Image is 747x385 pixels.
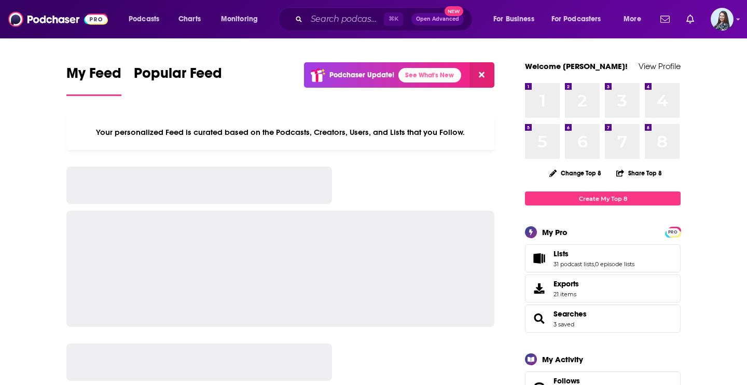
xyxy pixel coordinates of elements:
[543,167,607,180] button: Change Top 8
[445,6,463,16] span: New
[134,64,222,88] span: Popular Feed
[525,305,681,333] span: Searches
[529,281,549,296] span: Exports
[624,12,641,26] span: More
[221,12,258,26] span: Monitoring
[594,260,595,268] span: ,
[486,11,547,27] button: open menu
[8,9,108,29] img: Podchaser - Follow, Share and Rate Podcasts
[214,11,271,27] button: open menu
[554,309,587,319] a: Searches
[545,11,616,27] button: open menu
[616,163,662,183] button: Share Top 8
[711,8,734,31] img: User Profile
[398,68,461,82] a: See What's New
[711,8,734,31] span: Logged in as brookefortierpr
[682,10,698,28] a: Show notifications dropdown
[121,11,173,27] button: open menu
[554,279,579,288] span: Exports
[416,17,459,22] span: Open Advanced
[529,311,549,326] a: Searches
[66,64,121,96] a: My Feed
[656,10,674,28] a: Show notifications dropdown
[616,11,654,27] button: open menu
[129,12,159,26] span: Podcasts
[542,354,583,364] div: My Activity
[711,8,734,31] button: Show profile menu
[525,61,628,71] a: Welcome [PERSON_NAME]!
[525,244,681,272] span: Lists
[66,64,121,88] span: My Feed
[542,227,568,237] div: My Pro
[66,115,494,150] div: Your personalized Feed is curated based on the Podcasts, Creators, Users, and Lists that you Follow.
[411,13,464,25] button: Open AdvancedNew
[329,71,394,79] p: Podchaser Update!
[554,260,594,268] a: 31 podcast lists
[529,251,549,266] a: Lists
[134,64,222,96] a: Popular Feed
[493,12,534,26] span: For Business
[639,61,681,71] a: View Profile
[178,12,201,26] span: Charts
[551,12,601,26] span: For Podcasters
[667,228,679,236] a: PRO
[554,249,634,258] a: Lists
[525,191,681,205] a: Create My Top 8
[554,321,574,328] a: 3 saved
[595,260,634,268] a: 0 episode lists
[525,274,681,302] a: Exports
[288,7,482,31] div: Search podcasts, credits, & more...
[307,11,384,27] input: Search podcasts, credits, & more...
[554,291,579,298] span: 21 items
[384,12,403,26] span: ⌘ K
[172,11,207,27] a: Charts
[554,249,569,258] span: Lists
